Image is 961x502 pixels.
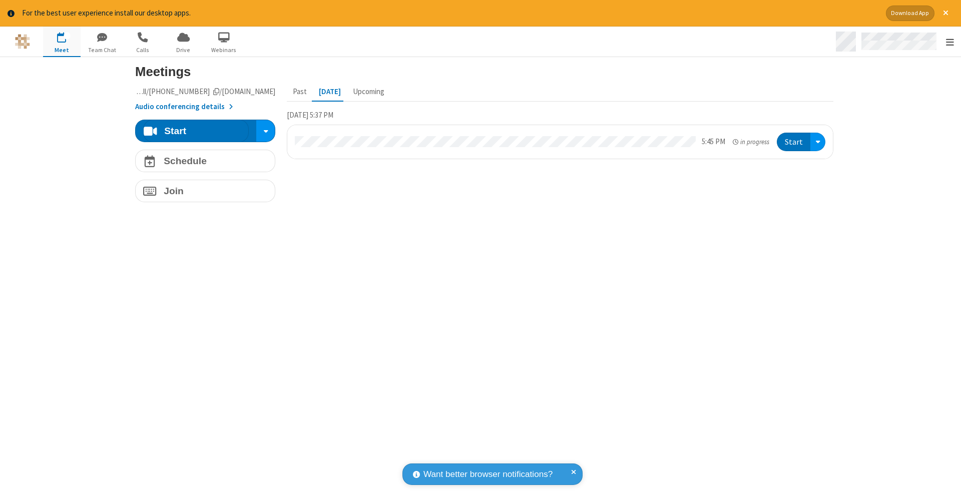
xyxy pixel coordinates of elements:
div: Open menu [810,133,825,151]
button: Download App [886,6,934,21]
div: For the best user experience install our desktop apps. [22,8,878,19]
h4: Schedule [164,156,207,166]
span: Want better browser notifications? [423,468,553,481]
div: Start conference options [260,123,271,139]
em: in progress [733,137,769,147]
h4: Start [164,126,186,136]
button: Audio conferencing details [135,101,233,113]
h4: Join [164,186,184,196]
button: Join [135,180,275,202]
div: 1 [64,32,71,40]
section: Today's Meetings [287,109,834,167]
span: Webinars [205,46,243,55]
button: Past [287,82,313,101]
section: Account details [135,86,275,113]
span: Copy my meeting room link [119,87,276,96]
span: Meet [43,46,81,55]
span: Team Chat [84,46,121,55]
button: [DATE] [313,82,347,101]
h3: Meetings [135,65,833,79]
span: [DATE] 5:37 PM [287,110,333,120]
span: Calls [124,46,162,55]
div: 5:45 PM [702,136,725,148]
button: Close alert [938,6,953,21]
button: Copy my meeting room linkCopy my meeting room link [135,86,275,98]
button: Start [143,120,249,142]
button: Upcoming [347,82,390,101]
span: Drive [165,46,202,55]
button: Start [777,133,810,151]
img: QA Selenium DO NOT DELETE OR CHANGE [15,34,30,49]
button: Schedule [135,150,275,172]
